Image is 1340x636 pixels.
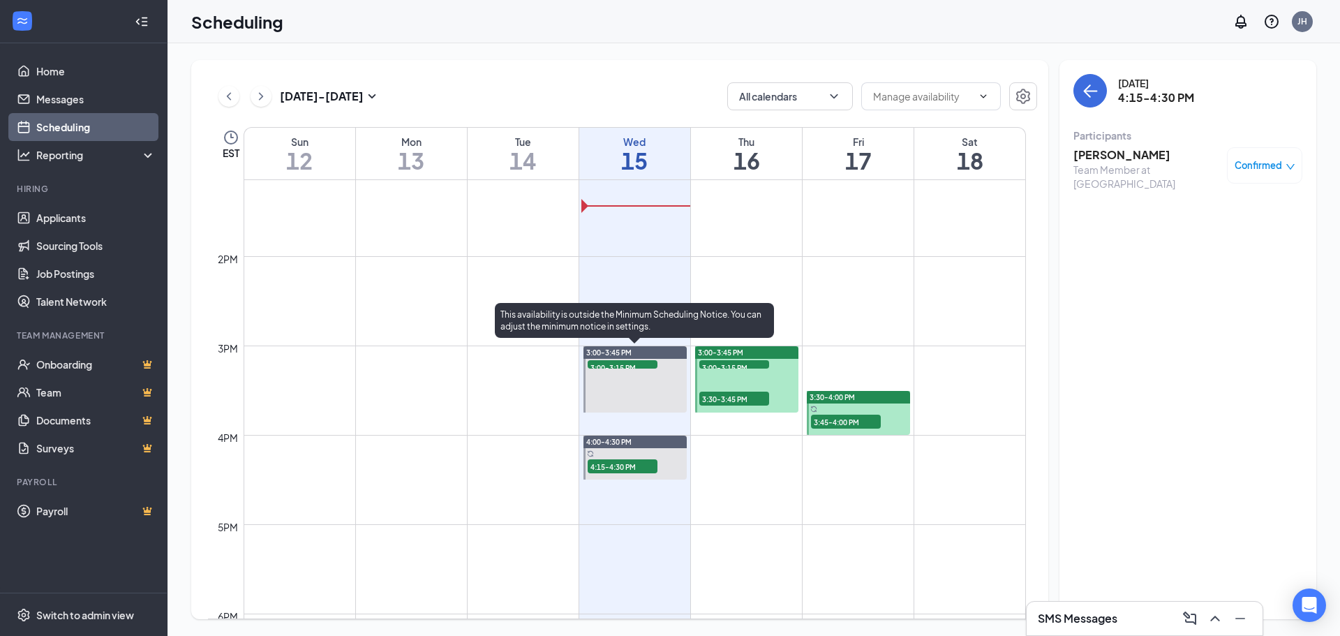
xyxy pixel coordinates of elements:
svg: Notifications [1233,13,1249,30]
h1: 18 [914,149,1025,172]
h3: SMS Messages [1038,611,1117,626]
h1: 12 [244,149,355,172]
h3: [DATE] - [DATE] [280,89,364,104]
span: 3:00-3:15 PM [699,360,769,374]
a: October 18, 2025 [914,128,1025,179]
span: Confirmed [1235,158,1282,172]
svg: ChevronRight [254,88,268,105]
div: Team Member at [GEOGRAPHIC_DATA] [1073,163,1220,191]
div: 6pm [215,609,241,624]
svg: Clock [223,129,239,146]
svg: ComposeMessage [1182,610,1198,627]
div: Mon [356,135,467,149]
svg: ChevronUp [1207,610,1223,627]
span: 3:30-3:45 PM [699,392,769,406]
a: OnboardingCrown [36,350,156,378]
div: Payroll [17,476,153,488]
span: EST [223,146,239,160]
div: 2pm [215,251,241,267]
a: TeamCrown [36,378,156,406]
div: 3pm [215,341,241,356]
div: [DATE] [1118,76,1194,90]
button: Minimize [1229,607,1251,630]
svg: Collapse [135,15,149,29]
a: Talent Network [36,288,156,316]
div: Wed [579,135,690,149]
div: Reporting [36,148,156,162]
div: Participants [1073,128,1302,142]
span: 3:00-3:45 PM [698,348,743,357]
svg: ChevronDown [978,91,989,102]
a: DocumentsCrown [36,406,156,434]
h3: 4:15-4:30 PM [1118,90,1194,105]
div: Switch to admin view [36,608,134,622]
button: Settings [1009,82,1037,110]
svg: Settings [1015,88,1032,105]
svg: Sync [810,406,817,413]
div: Sat [914,135,1025,149]
a: October 14, 2025 [468,128,579,179]
a: Job Postings [36,260,156,288]
div: This availability is outside the Minimum Scheduling Notice. You can adjust the minimum notice in ... [495,303,774,338]
a: October 16, 2025 [691,128,802,179]
span: 3:30-4:00 PM [810,392,855,402]
svg: SmallChevronDown [364,88,380,105]
h3: [PERSON_NAME] [1073,147,1220,163]
a: PayrollCrown [36,497,156,525]
span: 4:00-4:30 PM [586,437,632,447]
a: October 12, 2025 [244,128,355,179]
svg: ChevronDown [827,89,841,103]
h1: 16 [691,149,802,172]
svg: ArrowLeft [1082,82,1099,99]
div: Open Intercom Messenger [1293,589,1326,622]
button: All calendarsChevronDown [727,82,853,110]
span: 3:45-4:00 PM [811,415,881,429]
a: SurveysCrown [36,434,156,462]
a: Messages [36,85,156,113]
a: Applicants [36,204,156,232]
h1: 17 [803,149,914,172]
h1: Scheduling [191,10,283,34]
div: 4pm [215,430,241,445]
button: ChevronUp [1204,607,1226,630]
a: Sourcing Tools [36,232,156,260]
a: October 17, 2025 [803,128,914,179]
button: back-button [1073,74,1107,108]
h1: 13 [356,149,467,172]
div: Thu [691,135,802,149]
h1: 15 [579,149,690,172]
svg: QuestionInfo [1263,13,1280,30]
svg: WorkstreamLogo [15,14,29,28]
a: October 13, 2025 [356,128,467,179]
div: Fri [803,135,914,149]
h1: 14 [468,149,579,172]
div: 5pm [215,519,241,535]
svg: Sync [587,450,594,457]
svg: Minimize [1232,610,1249,627]
a: Scheduling [36,113,156,141]
button: ChevronRight [251,86,271,107]
svg: Settings [17,608,31,622]
input: Manage availability [873,89,972,104]
button: ComposeMessage [1179,607,1201,630]
div: Tue [468,135,579,149]
span: 4:15-4:30 PM [588,459,657,473]
svg: ChevronLeft [222,88,236,105]
span: down [1286,162,1295,172]
a: Home [36,57,156,85]
a: October 15, 2025 [579,128,690,179]
button: ChevronLeft [218,86,239,107]
svg: Analysis [17,148,31,162]
div: Sun [244,135,355,149]
div: Hiring [17,183,153,195]
div: Team Management [17,330,153,341]
span: 3:00-3:45 PM [586,348,632,357]
span: 3:00-3:15 PM [588,360,657,374]
div: JH [1297,15,1307,27]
